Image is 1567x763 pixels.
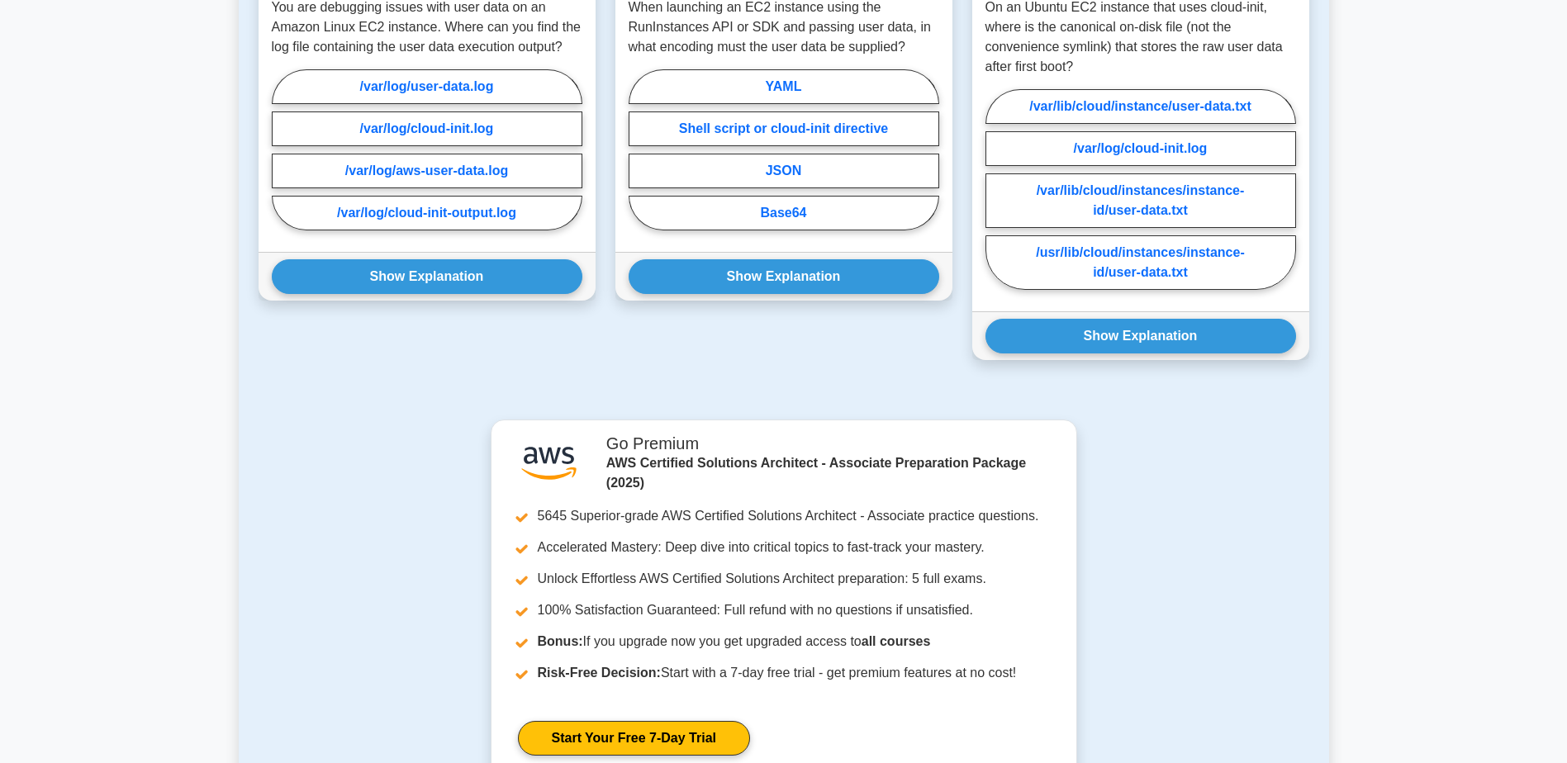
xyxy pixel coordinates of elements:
[272,259,582,294] button: Show Explanation
[629,111,939,146] label: Shell script or cloud-init directive
[985,89,1296,124] label: /var/lib/cloud/instance/user-data.txt
[272,154,582,188] label: /var/log/aws-user-data.log
[985,131,1296,166] label: /var/log/cloud-init.log
[272,196,582,230] label: /var/log/cloud-init-output.log
[629,154,939,188] label: JSON
[629,69,939,104] label: YAML
[272,111,582,146] label: /var/log/cloud-init.log
[272,69,582,104] label: /var/log/user-data.log
[985,235,1296,290] label: /usr/lib/cloud/instances/instance-id/user-data.txt
[985,173,1296,228] label: /var/lib/cloud/instances/instance-id/user-data.txt
[985,319,1296,353] button: Show Explanation
[629,196,939,230] label: Base64
[518,721,750,756] a: Start Your Free 7-Day Trial
[629,259,939,294] button: Show Explanation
